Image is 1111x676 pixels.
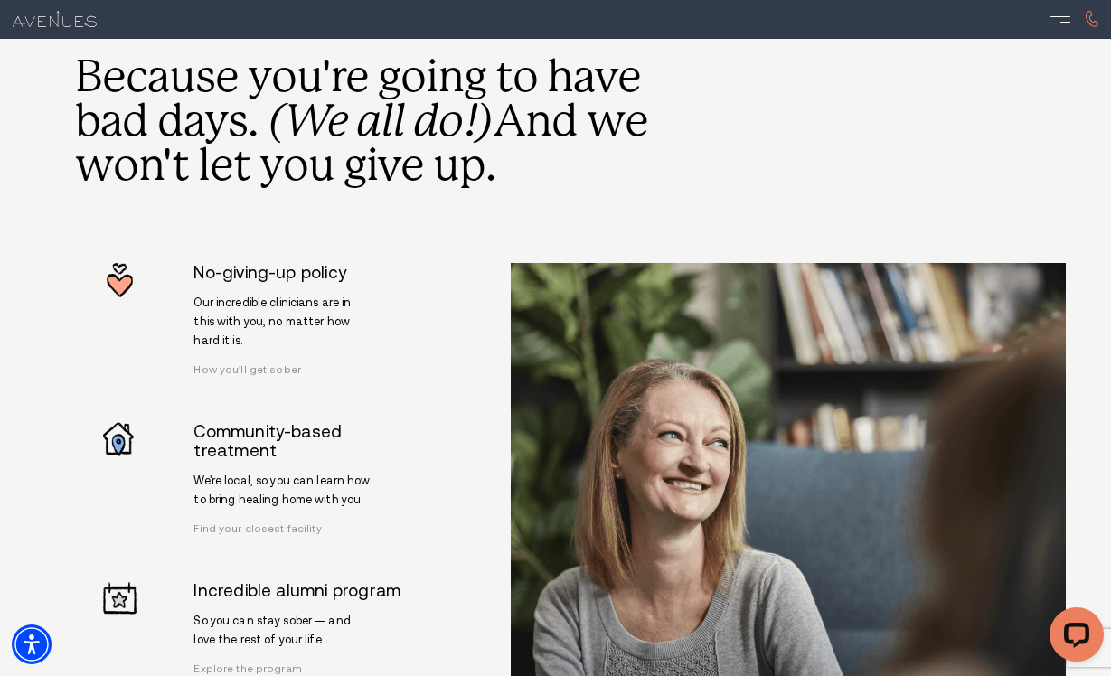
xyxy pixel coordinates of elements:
[193,581,420,600] h3: Incredible alumni program
[193,522,321,534] a: Find your closest facility
[1035,600,1111,676] iframe: LiveChat chat widget
[107,263,133,297] img: No-giving-up policy
[103,582,137,615] img: Incredible alumni program
[75,51,642,146] p: Because you're going to have bad days.
[267,95,494,146] i: (We all do!)
[103,422,137,456] img: Community-based treatment
[12,624,52,664] div: Accessibility Menu
[193,363,301,375] a: How you'll get sober
[193,422,420,460] h3: Community-based treatment
[75,95,649,191] p: And we won't let you give up.
[193,472,371,510] p: We're local, so you can learn how to bring healing home with you.
[1083,10,1098,29] a: call 866.671.7401
[193,294,371,351] p: Our incredible clinicians are in this with you, no matter how hard it is.
[193,662,301,674] a: Explore the program
[193,263,420,282] h3: No-giving-up policy
[193,612,371,650] p: So you can stay sober — and love the rest of your life.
